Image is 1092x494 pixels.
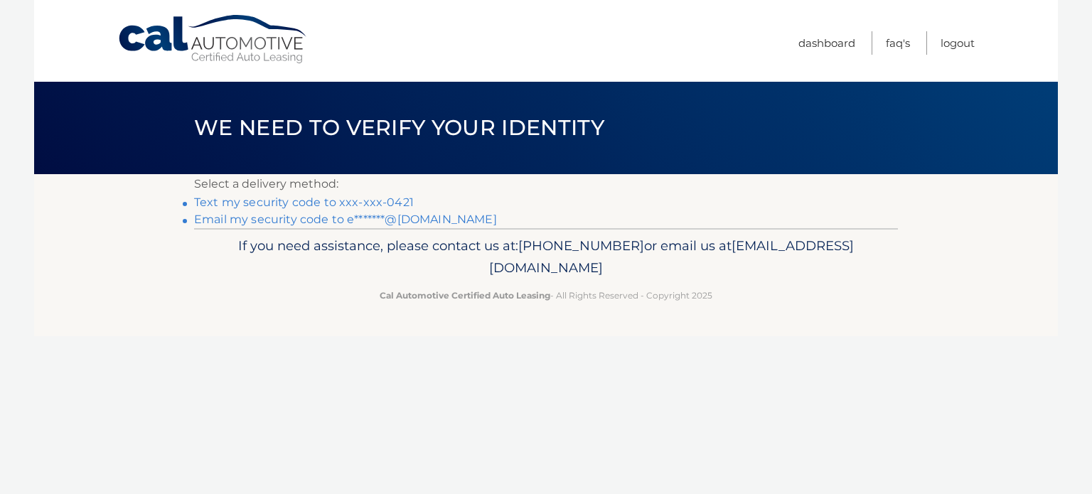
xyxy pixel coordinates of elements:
span: [PHONE_NUMBER] [518,237,644,254]
a: Text my security code to xxx-xxx-0421 [194,195,414,209]
p: Select a delivery method: [194,174,898,194]
span: We need to verify your identity [194,114,604,141]
strong: Cal Automotive Certified Auto Leasing [380,290,550,301]
a: Cal Automotive [117,14,309,65]
p: If you need assistance, please contact us at: or email us at [203,235,889,280]
a: FAQ's [886,31,910,55]
a: Email my security code to e*******@[DOMAIN_NAME] [194,213,497,226]
a: Logout [941,31,975,55]
p: - All Rights Reserved - Copyright 2025 [203,288,889,303]
a: Dashboard [798,31,855,55]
